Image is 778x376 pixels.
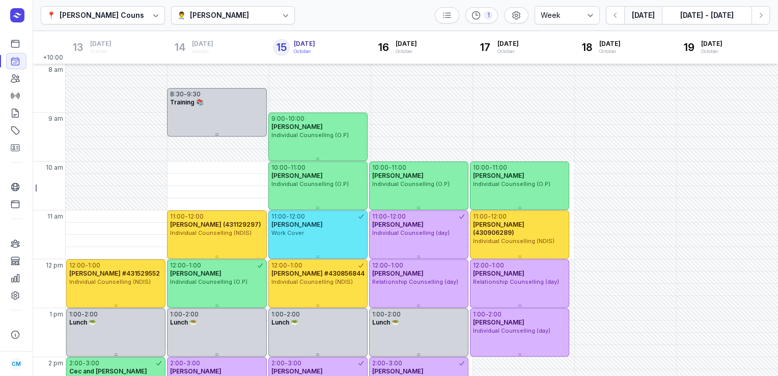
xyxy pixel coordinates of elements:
span: [DATE] [701,40,723,48]
div: 📍 [47,9,55,21]
div: - [82,359,86,367]
span: +10:00 [43,53,65,64]
div: 8:30 [170,90,184,98]
div: - [388,261,391,270]
div: 12:00 [473,261,489,270]
div: 3:00 [388,359,402,367]
span: 9 am [48,115,63,123]
span: Lunch 🥗 [170,318,197,326]
div: 1:00 [69,310,81,318]
div: 1:00 [189,261,201,270]
span: CM [12,358,21,370]
div: 12:00 [372,261,388,270]
div: 9:30 [187,90,201,98]
span: [PERSON_NAME] [271,367,323,375]
span: 12 pm [46,261,63,270]
div: - [183,359,186,367]
span: [PERSON_NAME] #431529552 [69,270,160,277]
div: October [599,48,621,55]
span: Lunch 🥗 [372,318,399,326]
div: 11:00 [473,212,488,221]
span: [PERSON_NAME] [473,318,524,326]
div: 12:00 [491,212,507,221]
div: 10:00 [288,115,304,123]
span: [PERSON_NAME] (431129297) [170,221,261,228]
span: Training 📚 [170,98,204,106]
span: [PERSON_NAME] [170,270,221,277]
div: 11:00 [291,164,305,172]
div: - [287,261,290,270]
div: - [285,359,288,367]
div: - [284,310,287,318]
button: [DATE] - [DATE] [662,6,752,24]
span: Individual Counselling (NDIS) [271,278,353,285]
div: 3:00 [288,359,301,367]
span: [PERSON_NAME] [372,172,424,179]
span: [PERSON_NAME] [271,221,323,228]
div: - [185,212,188,221]
span: [DATE] [294,40,315,48]
div: 14 [172,39,188,56]
div: 11:00 [392,164,406,172]
div: 1:00 [271,310,284,318]
div: October [192,48,213,55]
div: 11:00 [170,212,185,221]
div: - [285,115,288,123]
div: - [488,212,491,221]
span: [PERSON_NAME] [271,123,323,130]
div: October [294,48,315,55]
span: [PERSON_NAME] [372,221,424,228]
span: [DATE] [90,40,112,48]
span: Lunch 🥗 [69,318,96,326]
div: 2:00 [69,359,82,367]
span: Individual Counselling (O.P) [372,180,450,187]
span: 1 pm [49,310,63,318]
span: [PERSON_NAME] [372,270,424,277]
div: October [90,48,112,55]
div: 1:00 [88,261,100,270]
div: 13 [70,39,86,56]
span: Individual Counselling (O.P) [271,180,349,187]
span: 11 am [47,212,63,221]
span: [PERSON_NAME] [372,367,424,375]
div: 2:00 [170,359,183,367]
span: [PERSON_NAME] #430856844 [271,270,365,277]
span: Work Cover [271,229,304,236]
div: - [182,310,185,318]
div: 11:00 [372,212,387,221]
div: 12:00 [390,212,406,221]
div: 16 [375,39,392,56]
div: 12:00 [188,212,204,221]
span: Individual Counselling (NDIS) [69,278,151,285]
span: Individual Counselling (O.P) [271,131,349,139]
span: Individual Counselling (day) [473,327,550,334]
div: 3:00 [186,359,200,367]
div: [PERSON_NAME] [190,9,249,21]
div: 12:00 [69,261,85,270]
span: Individual Counselling (NDIS) [170,229,252,236]
span: [PERSON_NAME] [473,172,524,179]
span: Relationship Counselling (day) [473,278,559,285]
div: October [497,48,519,55]
div: 1:00 [492,261,504,270]
div: October [396,48,417,55]
div: 1:00 [391,261,403,270]
div: 👨‍⚕️ [177,9,186,21]
div: 2:00 [85,310,98,318]
div: 15 [273,39,290,56]
div: [PERSON_NAME] Counselling [60,9,164,21]
div: 2:00 [287,310,300,318]
div: 12:00 [170,261,186,270]
div: 1:00 [473,310,485,318]
div: - [489,164,492,172]
div: - [184,90,187,98]
span: Lunch 🥗 [271,318,298,326]
span: [DATE] [599,40,621,48]
div: October [701,48,723,55]
div: 19 [681,39,697,56]
div: 1:00 [170,310,182,318]
div: - [186,261,189,270]
span: Individual Counselling (NDIS) [473,237,554,245]
div: 2:00 [185,310,199,318]
span: Relationship Counselling (day) [372,278,458,285]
